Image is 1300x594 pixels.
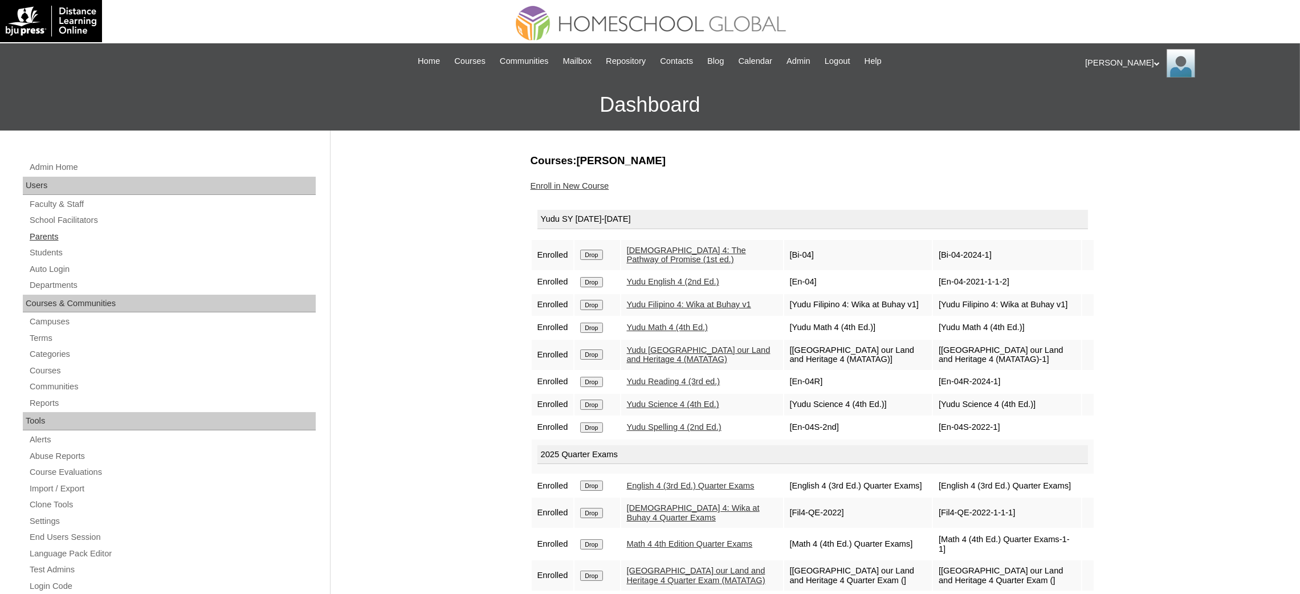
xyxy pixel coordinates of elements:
a: Communities [494,55,555,68]
span: Repository [606,55,646,68]
td: [En-04] [784,271,932,293]
td: Enrolled [532,271,574,293]
td: [[GEOGRAPHIC_DATA] our Land and Heritage 4 Quarter Exam (] [933,560,1081,591]
a: Clone Tools [28,498,316,512]
a: English 4 (3rd Ed.) Quarter Exams [627,481,755,490]
td: Enrolled [532,371,574,393]
td: [Bi-04] [784,240,932,270]
a: Yudu English 4 (2nd Ed.) [627,277,719,286]
input: Drop [580,323,602,333]
td: Enrolled [532,317,574,339]
img: logo-white.png [6,6,96,36]
a: Yudu Filipino 4: Wika at Buhay v1 [627,300,751,309]
input: Drop [580,277,602,287]
a: Yudu Reading 4 (3rd ed.) [627,377,720,386]
div: Users [23,177,316,195]
a: Repository [600,55,651,68]
span: Admin [786,55,810,68]
td: [Yudu Filipino 4: Wika at Buhay v1] [933,294,1081,316]
a: [DEMOGRAPHIC_DATA] 4: Wika at Buhay 4 Quarter Exams [627,503,760,522]
a: Settings [28,514,316,528]
td: Enrolled [532,560,574,591]
span: Logout [825,55,850,68]
a: Math 4 4th Edition Quarter Exams [627,539,753,548]
input: Drop [580,481,602,491]
td: Enrolled [532,294,574,316]
div: Courses & Communities [23,295,316,313]
a: Contacts [654,55,699,68]
td: [[GEOGRAPHIC_DATA] our Land and Heritage 4 Quarter Exam (] [784,560,932,591]
a: Help [859,55,887,68]
td: [Fil4-QE-2022-1-1-1] [933,498,1081,528]
a: [GEOGRAPHIC_DATA] our Land and Heritage 4 Quarter Exam (MATATAG) [627,566,765,585]
td: [Yudu Filipino 4: Wika at Buhay v1] [784,294,932,316]
div: 2025 Quarter Exams [537,445,1088,465]
a: Faculty & Staff [28,197,316,211]
td: Enrolled [532,240,574,270]
a: Auto Login [28,262,316,276]
a: Categories [28,347,316,361]
input: Drop [580,377,602,387]
a: [DEMOGRAPHIC_DATA] 4: The Pathway of Promise (1st ed.) [627,246,746,265]
td: [Yudu Math 4 (4th Ed.)] [784,317,932,339]
a: Language Pack Editor [28,547,316,561]
a: Login Code [28,579,316,593]
a: Admin Home [28,160,316,174]
span: Contacts [660,55,693,68]
td: [Math 4 (4th Ed.) Quarter Exams-1-1] [933,529,1081,559]
a: Reports [28,396,316,410]
td: [English 4 (3rd Ed.) Quarter Exams] [933,475,1081,497]
a: Mailbox [557,55,598,68]
a: Course Evaluations [28,465,316,479]
input: Drop [580,349,602,360]
span: Communities [500,55,549,68]
input: Drop [580,539,602,550]
a: Campuses [28,315,316,329]
span: Home [418,55,440,68]
input: Drop [580,508,602,518]
span: Mailbox [563,55,592,68]
a: Courses [28,364,316,378]
span: Courses [454,55,486,68]
a: Terms [28,331,316,345]
td: Enrolled [532,394,574,416]
a: Import / Export [28,482,316,496]
div: [PERSON_NAME] [1085,49,1289,78]
td: [En-04-2021-1-1-2] [933,271,1081,293]
a: School Facilitators [28,213,316,227]
a: End Users Session [28,530,316,544]
h3: Courses:[PERSON_NAME] [531,153,1095,168]
a: Abuse Reports [28,449,316,463]
input: Drop [580,571,602,581]
a: Home [412,55,446,68]
a: Calendar [733,55,778,68]
a: Test Admins [28,563,316,577]
span: Calendar [739,55,772,68]
td: Enrolled [532,475,574,497]
a: Blog [702,55,730,68]
td: [En-04R] [784,371,932,393]
td: Enrolled [532,529,574,559]
td: Enrolled [532,498,574,528]
a: Admin [781,55,816,68]
a: Logout [819,55,856,68]
img: Ariane Ebuen [1167,49,1195,78]
td: [Yudu Math 4 (4th Ed.)] [933,317,1081,339]
td: [En-04S-2nd] [784,417,932,438]
a: Enroll in New Course [531,181,609,190]
td: [Yudu Science 4 (4th Ed.)] [933,394,1081,416]
a: Yudu Spelling 4 (2nd Ed.) [627,422,722,432]
td: [[GEOGRAPHIC_DATA] our Land and Heritage 4 (MATATAG)-1] [933,340,1081,370]
a: Communities [28,380,316,394]
td: [Fil4-QE-2022] [784,498,932,528]
a: Students [28,246,316,260]
h3: Dashboard [6,79,1294,131]
td: Enrolled [532,340,574,370]
td: [Math 4 (4th Ed.) Quarter Exams] [784,529,932,559]
input: Drop [580,300,602,310]
a: Yudu Math 4 (4th Ed.) [627,323,708,332]
a: Departments [28,278,316,292]
span: Blog [707,55,724,68]
input: Drop [580,250,602,260]
a: Alerts [28,433,316,447]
